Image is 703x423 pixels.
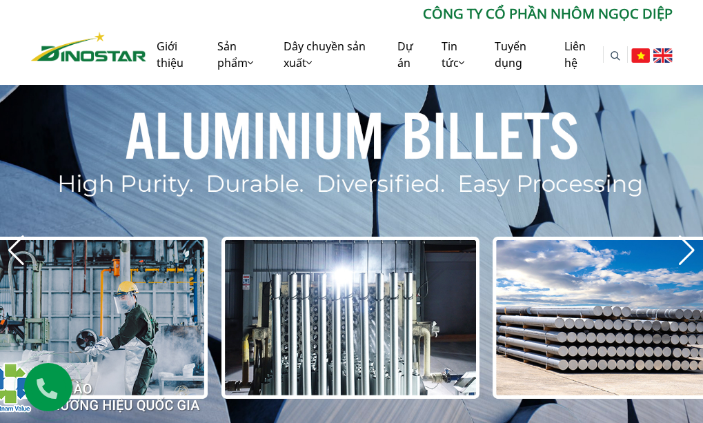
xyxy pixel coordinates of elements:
a: Nhôm Dinostar [31,27,147,61]
a: Giới thiệu [146,24,206,85]
a: Tuyển dụng [484,24,555,85]
p: CÔNG TY CỔ PHẦN NHÔM NGỌC DIỆP [146,3,672,24]
img: English [653,48,672,63]
img: Nhôm Dinostar [31,32,147,61]
a: Dự án [387,24,431,85]
a: Liên hệ [554,24,603,85]
a: Sản phẩm [207,24,274,85]
div: Next slide [677,235,696,266]
div: Previous slide [7,235,26,266]
a: Tin tức [431,24,484,85]
img: Tiếng Việt [631,48,650,63]
img: search [611,51,620,61]
a: Dây chuyền sản xuất [273,24,386,85]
